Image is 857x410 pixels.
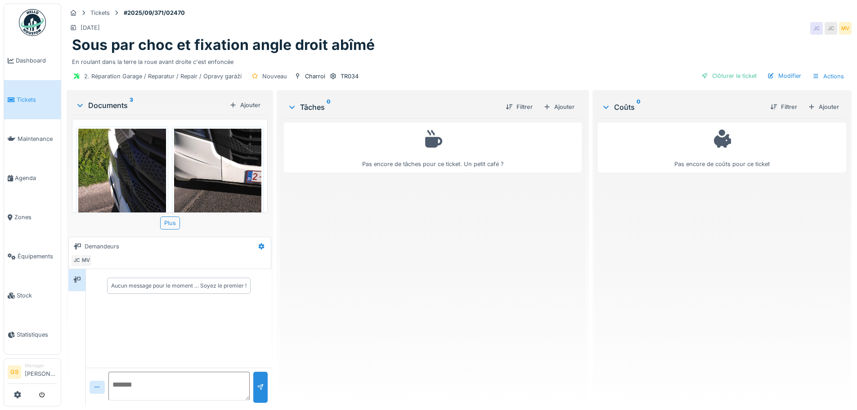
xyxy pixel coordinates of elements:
span: Équipements [18,252,57,261]
div: Pas encore de tâches pour ce ticket. Un petit café ? [290,126,575,168]
div: Manager [25,362,57,369]
a: GS Manager[PERSON_NAME] [8,362,57,384]
div: Filtrer [767,101,801,113]
span: Stock [17,291,57,300]
div: Tâches [287,102,498,113]
div: En roulant dans la terre la roue avant droite c'est enfoncée [72,54,846,66]
span: Tickets [17,95,57,104]
img: v1sy4s0g69unhp7uv7znspq11b45 [174,129,262,245]
li: GS [8,365,21,379]
h1: Sous par choc et fixation angle droit abîmé [72,36,375,54]
li: [PERSON_NAME] [25,362,57,382]
a: Tickets [4,80,61,119]
div: Clôturer le ticket [698,70,760,82]
span: Statistiques [17,330,57,339]
a: Statistiques [4,315,61,354]
div: Plus [160,216,180,230]
span: Agenda [15,174,57,182]
img: heok6ocmtmcotr8i5dvyoyz6cp36 [78,129,166,245]
div: JC [825,22,837,35]
div: Modifier [764,70,805,82]
div: Actions [808,70,848,83]
div: JC [71,254,83,267]
strong: #2025/09/371/02470 [120,9,188,17]
div: Coûts [601,102,763,113]
div: Documents [76,100,226,111]
div: Demandeurs [85,242,119,251]
div: [DATE] [81,23,100,32]
div: MV [839,22,852,35]
div: Tickets [90,9,110,17]
sup: 3 [130,100,133,111]
img: Badge_color-CXgf-gQk.svg [19,9,46,36]
a: Agenda [4,158,61,198]
div: JC [810,22,823,35]
sup: 0 [327,102,331,113]
span: Dashboard [16,56,57,65]
div: Pas encore de coûts pour ce ticket [604,126,840,168]
div: Charroi [305,72,325,81]
a: Stock [4,276,61,315]
a: Maintenance [4,119,61,158]
div: TR034 [341,72,359,81]
div: MV [80,254,92,267]
div: Filtrer [502,101,536,113]
div: Nouveau [262,72,287,81]
span: Zones [14,213,57,221]
a: Dashboard [4,41,61,80]
a: Zones [4,198,61,237]
a: Équipements [4,237,61,276]
div: Aucun message pour le moment … Soyez le premier ! [111,282,247,290]
div: 2. Réparation Garage / Reparatur / Repair / Opravy garáží [84,72,242,81]
sup: 0 [637,102,641,113]
div: Ajouter [804,101,843,113]
span: Maintenance [18,135,57,143]
div: Ajouter [226,99,264,111]
div: Ajouter [540,101,578,113]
